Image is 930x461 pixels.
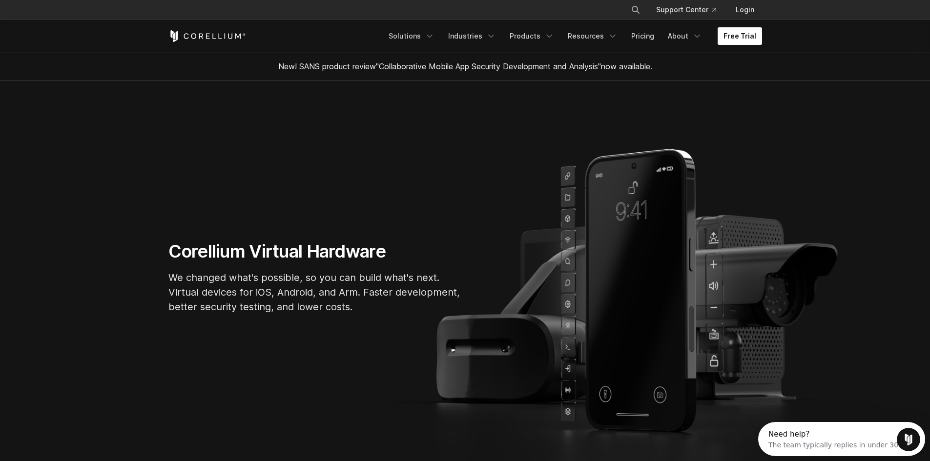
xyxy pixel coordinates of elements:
a: "Collaborative Mobile App Security Development and Analysis" [376,61,601,71]
div: Navigation Menu [383,27,762,45]
a: Products [504,27,560,45]
a: Resources [562,27,623,45]
span: New! SANS product review now available. [278,61,652,71]
div: Need help? [10,8,147,16]
a: Login [728,1,762,19]
h1: Corellium Virtual Hardware [168,241,461,262]
a: Support Center [648,1,724,19]
iframe: Intercom live chat [897,428,920,451]
a: Corellium Home [168,30,246,42]
p: We changed what's possible, so you can build what's next. Virtual devices for iOS, Android, and A... [168,270,461,314]
iframe: Intercom live chat discovery launcher [758,422,925,456]
a: Solutions [383,27,440,45]
div: Navigation Menu [619,1,762,19]
a: Free Trial [718,27,762,45]
button: Search [627,1,644,19]
a: Industries [442,27,502,45]
a: Pricing [625,27,660,45]
a: About [662,27,708,45]
div: The team typically replies in under 30m [10,16,147,26]
div: Open Intercom Messenger [4,4,176,31]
